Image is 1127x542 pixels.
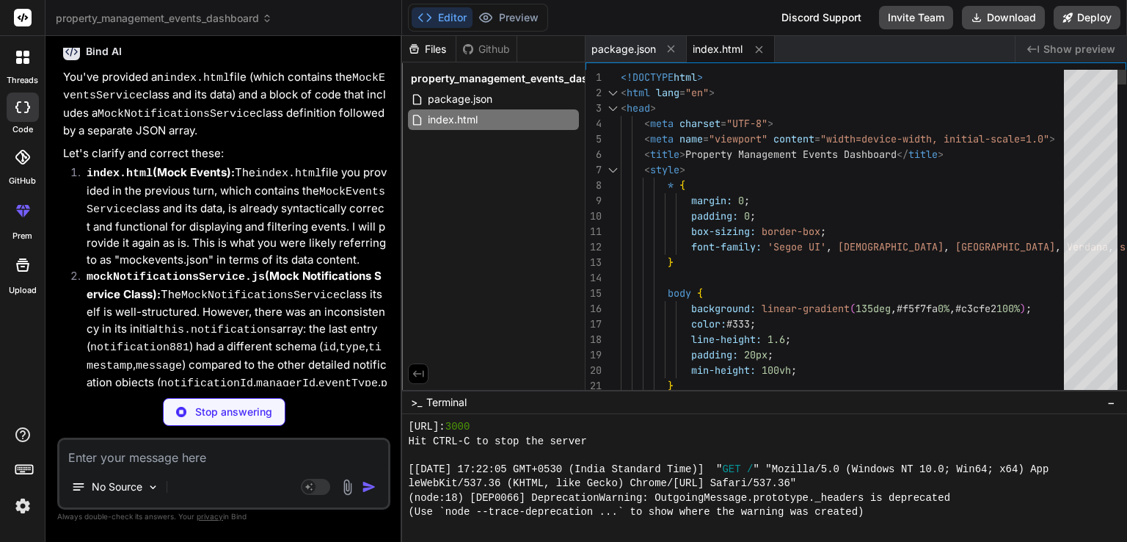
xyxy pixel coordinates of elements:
[87,342,382,372] code: timestamp
[603,162,622,178] div: Click to collapse the range.
[1107,395,1115,410] span: −
[10,494,35,518] img: settings
[750,209,756,223] span: ;
[938,302,949,315] span: 0%
[721,117,726,130] span: =
[586,239,602,255] div: 12
[691,333,762,346] span: line-height:
[586,347,602,363] div: 19
[753,463,1048,477] span: " "Mozilla/5.0 (Windows NT 10.0; Win64; x64) App
[256,377,316,390] code: managerId
[12,230,32,242] label: prem
[679,178,685,192] span: {
[767,348,773,361] span: ;
[586,116,602,131] div: 4
[586,332,602,347] div: 18
[408,491,950,505] span: (node:18) [DEP0066] DeprecationWarning: OutgoingMessage.prototype._headers is deprecated
[87,269,382,301] strong: (Mock Notifications Service Class):
[726,317,750,330] span: #333
[591,42,656,57] span: package.json
[445,420,470,434] span: 3000
[949,302,955,315] span: ,
[679,86,685,99] span: =
[820,225,826,238] span: ;
[773,132,814,145] span: content
[627,101,650,115] span: head
[621,86,627,99] span: <
[408,477,796,491] span: leWebKit/537.36 (KHTML, like Gecko) Chrome/[URL] Safari/537.36"
[709,86,715,99] span: >
[586,193,602,209] div: 9
[63,145,387,162] p: Let's clarify and correct these:
[1104,391,1118,414] button: −
[656,86,679,99] span: lang
[773,6,870,29] div: Discord Support
[586,162,602,178] div: 7
[87,165,387,268] p: The file you provided in the previous turn, which contains the class and its data, is already syn...
[668,379,674,392] span: }
[586,147,602,162] div: 6
[691,364,756,377] span: min-height:
[586,131,602,147] div: 5
[402,42,456,57] div: Files
[586,378,602,394] div: 21
[12,123,33,136] label: code
[826,240,832,253] span: ,
[1020,302,1026,315] span: )
[411,395,422,410] span: >_
[586,270,602,286] div: 14
[767,333,785,346] span: 1.6
[164,72,230,84] code: index.html
[856,302,891,315] span: 135deg
[955,302,996,315] span: #c3cfe2
[879,6,953,29] button: Invite Team
[908,148,938,161] span: title
[586,101,602,116] div: 3
[679,148,685,161] span: >
[339,342,365,354] code: type
[693,42,743,57] span: index.html
[197,512,223,521] span: privacy
[644,132,650,145] span: <
[697,71,703,84] span: >
[603,85,622,101] div: Click to collapse the range.
[586,255,602,270] div: 13
[86,44,122,59] h6: Bind AI
[318,377,378,390] code: eventType
[650,148,679,161] span: title
[762,225,820,238] span: border-box
[412,7,473,28] button: Editor
[426,111,479,129] span: index.html
[691,302,756,315] span: background:
[147,481,159,494] img: Pick Models
[586,224,602,239] div: 11
[87,165,235,179] strong: (Mock Events):
[426,395,467,410] span: Terminal
[87,167,153,180] code: index.html
[679,132,703,145] span: name
[621,101,627,115] span: <
[744,348,767,361] span: 20px
[586,286,602,301] div: 15
[195,405,272,419] p: Stop answering
[691,225,756,238] span: box-sizing:
[1049,132,1055,145] span: >
[90,342,189,354] code: notification881
[323,342,336,354] code: id
[586,85,602,101] div: 2
[679,163,685,176] span: >
[63,69,387,140] p: You've provided an file (which contains the class and its data) and a block of code that includes...
[158,324,277,336] code: this.notifications
[820,132,1049,145] span: "width=device-width, initial-scale=1.0"
[161,377,253,390] code: notificationId
[426,90,494,108] span: package.json
[762,302,850,315] span: linear-gradient
[691,194,732,207] span: margin:
[897,148,908,161] span: </
[938,148,944,161] span: >
[650,132,674,145] span: meta
[814,132,820,145] span: =
[87,268,387,514] p: The class itself is well-structured. However, there was an inconsistency in its initial array: th...
[1055,240,1061,253] span: ,
[87,271,265,283] code: mockNotificationsService.js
